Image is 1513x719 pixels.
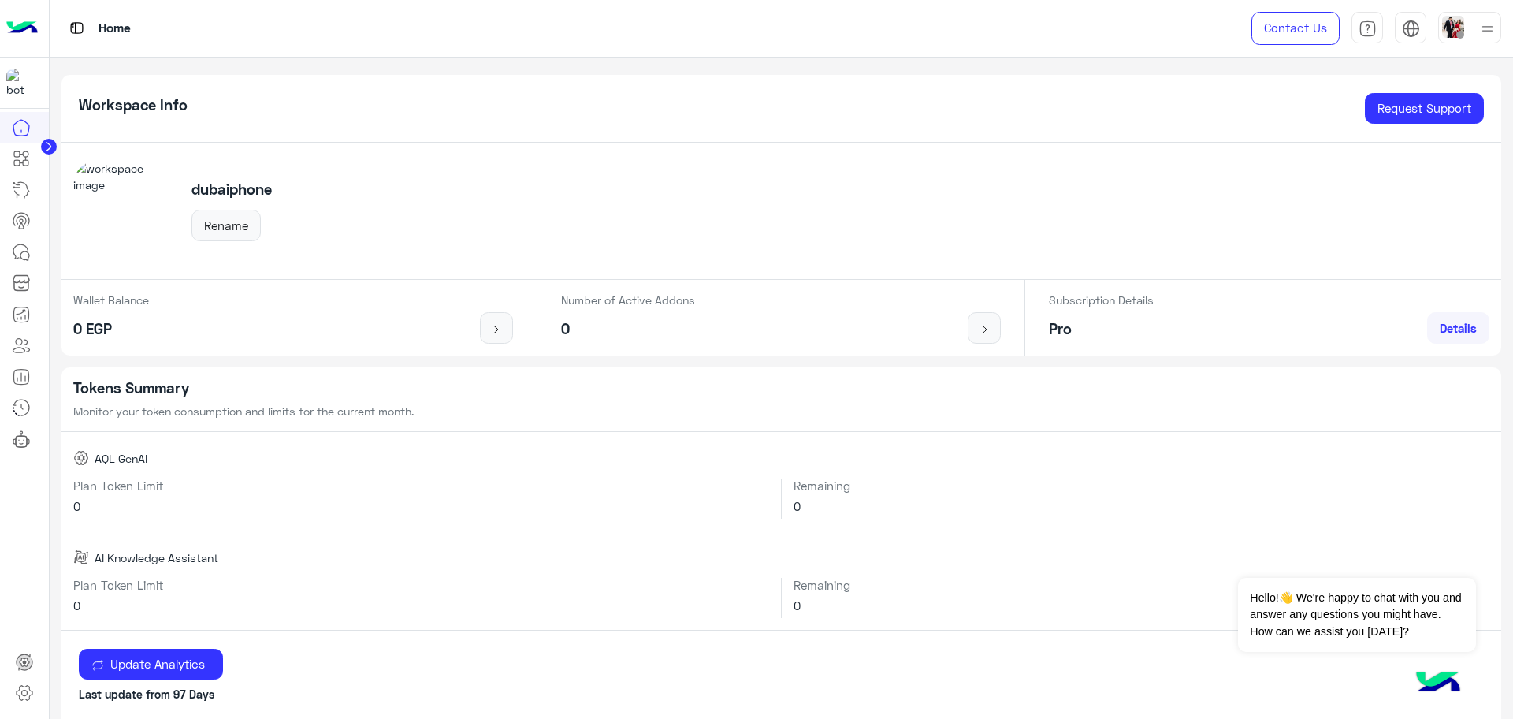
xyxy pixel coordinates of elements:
button: Update Analytics [79,649,223,680]
span: Hello!👋 We're happy to chat with you and answer any questions you might have. How can we assist y... [1238,578,1475,652]
span: AI Knowledge Assistant [95,549,218,566]
h6: 0 [73,598,770,613]
h5: Tokens Summary [73,379,1490,397]
a: Request Support [1365,93,1484,125]
img: Logo [6,12,38,45]
img: userImage [1442,16,1464,38]
span: Update Analytics [104,657,210,671]
img: AQL GenAI [73,450,89,466]
h5: dubaiphone [191,181,272,199]
p: Number of Active Addons [561,292,695,308]
span: AQL GenAI [95,450,147,467]
h6: Plan Token Limit [73,479,770,493]
p: Subscription Details [1049,292,1154,308]
h6: 0 [73,499,770,513]
h6: Remaining [794,578,1489,592]
h6: Remaining [794,479,1489,493]
h5: 0 EGP [73,320,149,338]
p: Wallet Balance [73,292,149,308]
img: workspace-image [73,160,174,261]
h5: Pro [1049,320,1154,338]
a: tab [1351,12,1383,45]
h5: Workspace Info [79,96,188,114]
img: tab [1402,20,1420,38]
img: AI Knowledge Assistant [73,549,89,565]
p: Last update from 97 Days [79,686,1484,702]
img: icon [975,323,994,336]
img: tab [1359,20,1377,38]
button: Rename [191,210,261,241]
img: tab [67,18,87,38]
img: icon [487,323,507,336]
img: profile [1478,19,1497,39]
a: Contact Us [1251,12,1340,45]
span: Details [1440,321,1477,335]
h6: 0 [794,499,1489,513]
img: hulul-logo.png [1411,656,1466,711]
p: Monitor your token consumption and limits for the current month. [73,403,1490,419]
img: 1403182699927242 [6,69,35,97]
a: Details [1427,312,1489,344]
h5: 0 [561,320,695,338]
p: Home [99,18,131,39]
h6: Plan Token Limit [73,578,770,592]
h6: 0 [794,598,1489,613]
img: update icon [91,659,104,672]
